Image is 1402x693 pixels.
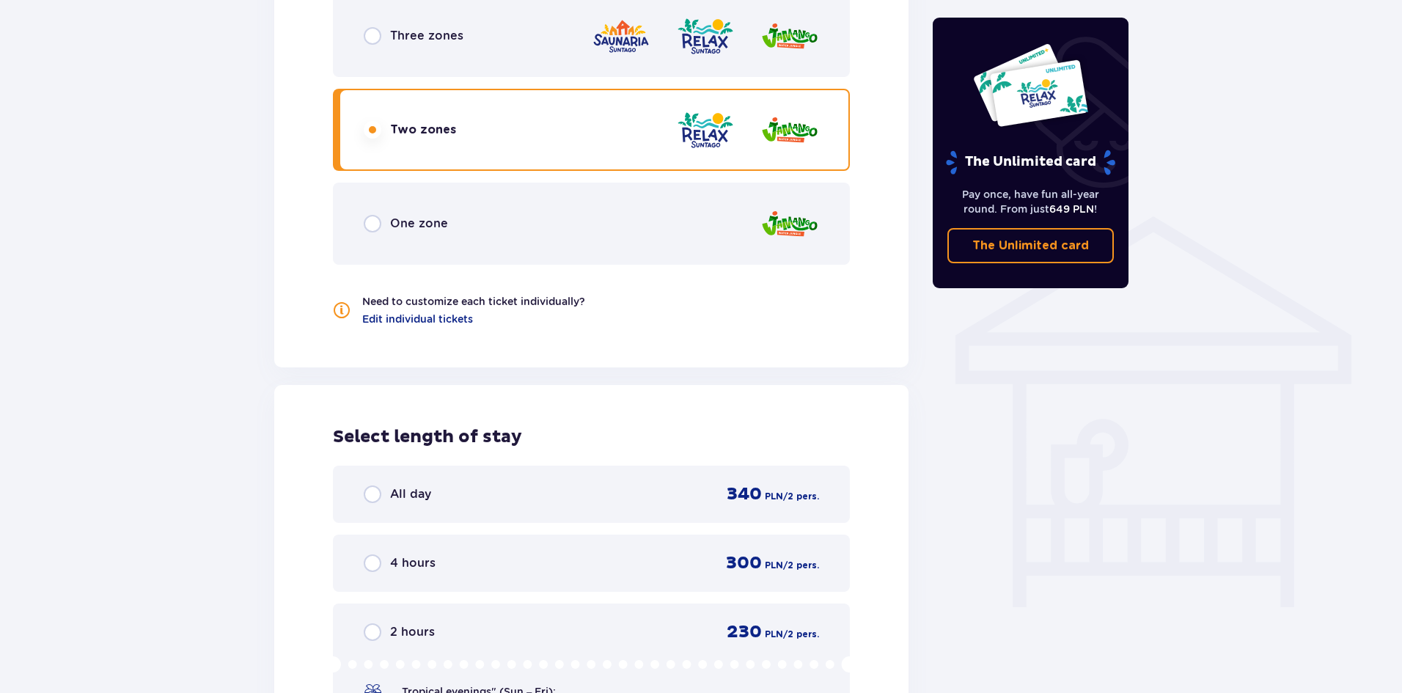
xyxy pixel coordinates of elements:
[947,228,1115,263] a: The Unlimited card
[390,486,431,502] p: All day
[947,187,1115,216] p: Pay once, have fun all-year round. From just !
[727,621,762,643] p: 230
[390,216,448,232] p: One zone
[390,28,463,44] p: Three zones
[760,109,819,151] img: zone logo
[783,559,819,572] p: / 2 pers.
[760,15,819,57] img: zone logo
[726,552,762,574] p: 300
[783,628,819,641] p: / 2 pers.
[727,483,762,505] p: 340
[592,15,650,57] img: zone logo
[765,628,783,641] p: PLN
[676,15,735,57] img: zone logo
[390,122,456,138] p: Two zones
[333,426,850,448] p: Select length of stay
[390,555,436,571] p: 4 hours
[944,150,1117,175] p: The Unlimited card
[390,624,435,640] p: 2 hours
[765,490,783,503] p: PLN
[1049,203,1094,215] span: 649 PLN
[362,312,473,326] a: Edit individual tickets
[676,109,735,151] img: zone logo
[765,559,783,572] p: PLN
[783,490,819,503] p: / 2 pers.
[760,203,819,245] img: zone logo
[362,294,585,309] p: Need to customize each ticket individually?
[972,238,1089,254] p: The Unlimited card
